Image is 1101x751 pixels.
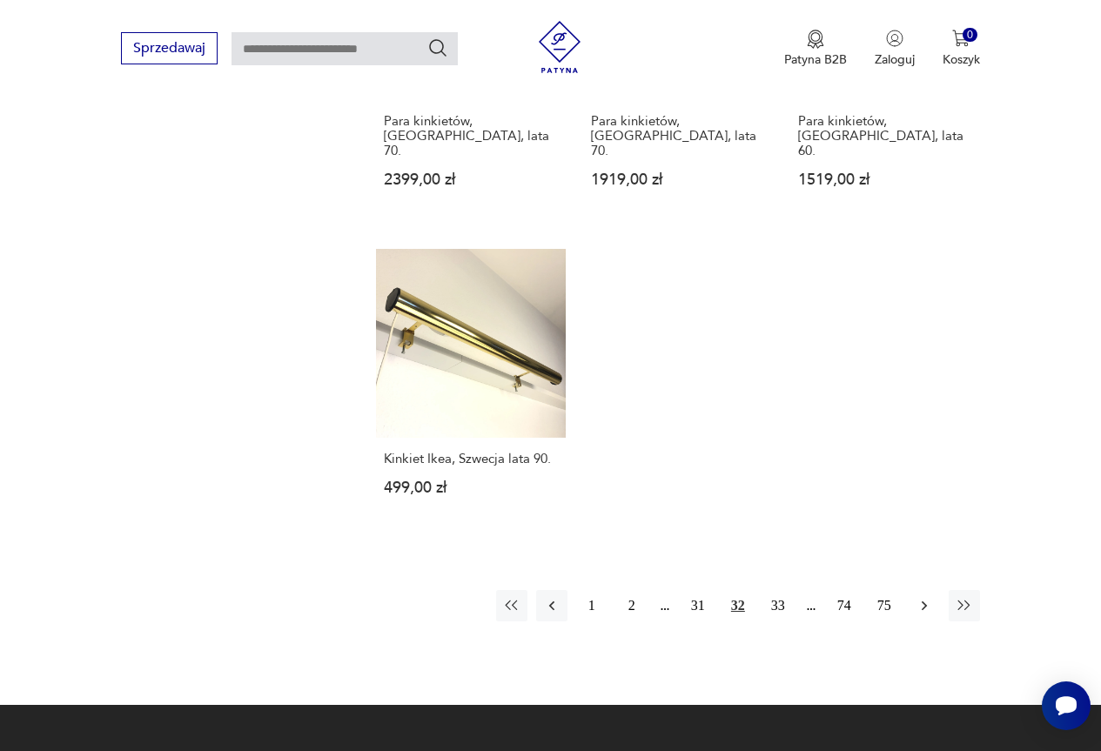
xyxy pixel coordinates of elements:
[784,30,847,68] a: Ikona medaluPatyna B2B
[886,30,903,47] img: Ikonka użytkownika
[869,590,900,621] button: 75
[875,51,915,68] p: Zaloguj
[576,590,608,621] button: 1
[784,30,847,68] button: Patyna B2B
[798,114,972,158] h3: Para kinkietów, [GEOGRAPHIC_DATA], lata 60.
[943,51,980,68] p: Koszyk
[376,249,566,530] a: Kinkiet Ikea, Szwecja lata 90.Kinkiet Ikea, Szwecja lata 90.499,00 zł
[121,32,218,64] button: Sprzedawaj
[762,590,794,621] button: 33
[963,28,977,43] div: 0
[1042,681,1091,730] iframe: Smartsupp widget button
[943,30,980,68] button: 0Koszyk
[591,172,765,187] p: 1919,00 zł
[534,21,586,73] img: Patyna - sklep z meblami i dekoracjami vintage
[121,44,218,56] a: Sprzedawaj
[875,30,915,68] button: Zaloguj
[384,172,558,187] p: 2399,00 zł
[952,30,970,47] img: Ikona koszyka
[829,590,860,621] button: 74
[807,30,824,49] img: Ikona medalu
[384,114,558,158] h3: Para kinkietów, [GEOGRAPHIC_DATA], lata 70.
[384,452,558,466] h3: Kinkiet Ikea, Szwecja lata 90.
[798,172,972,187] p: 1519,00 zł
[682,590,714,621] button: 31
[784,51,847,68] p: Patyna B2B
[616,590,648,621] button: 2
[591,114,765,158] h3: Para kinkietów, [GEOGRAPHIC_DATA], lata 70.
[427,37,448,58] button: Szukaj
[384,480,558,495] p: 499,00 zł
[722,590,754,621] button: 32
